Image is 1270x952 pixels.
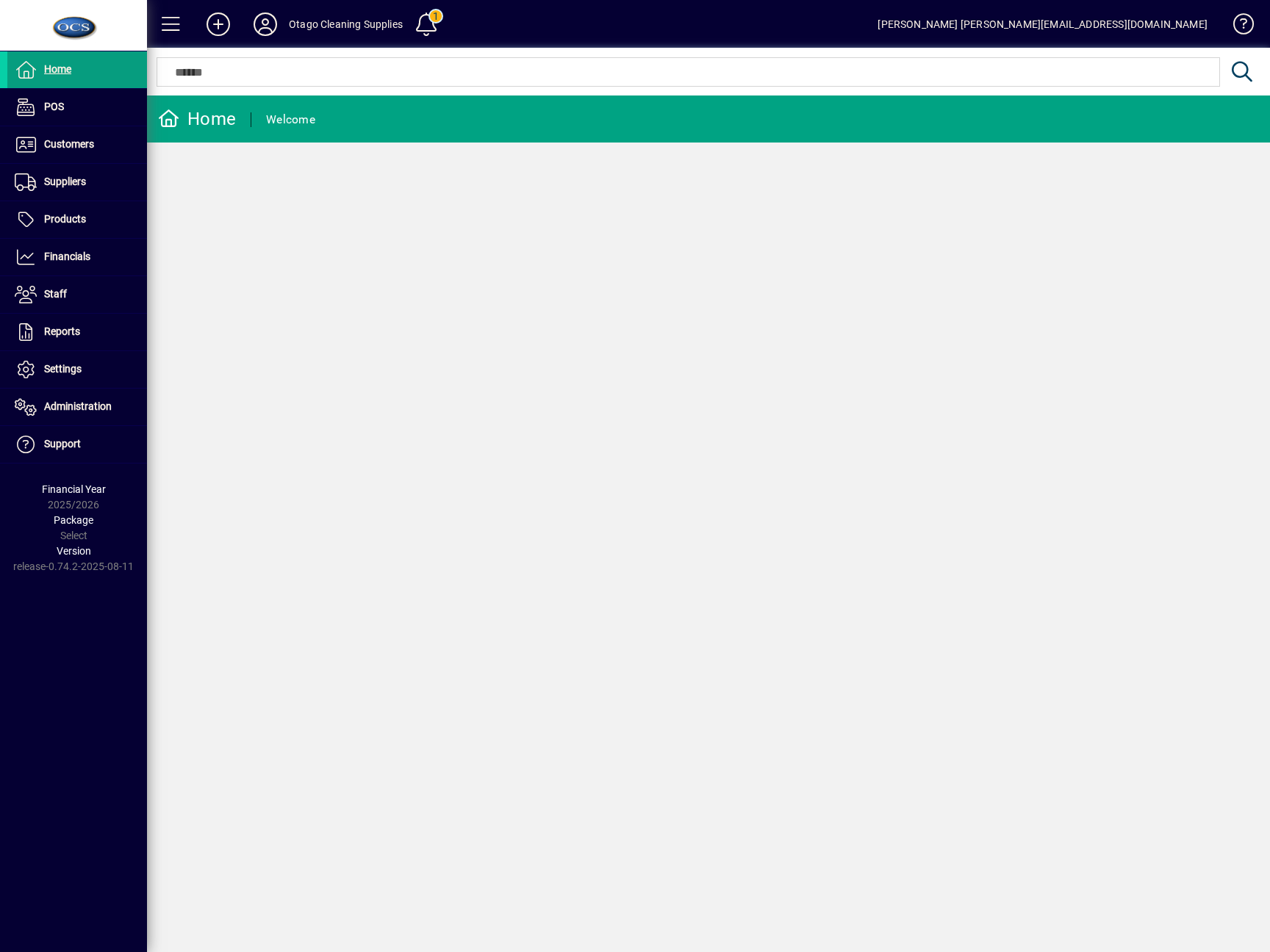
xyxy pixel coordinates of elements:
[7,164,147,201] a: Suppliers
[44,63,71,75] span: Home
[1222,3,1252,51] a: Knowledge Base
[7,201,147,238] a: Products
[44,288,67,300] span: Staff
[44,176,86,187] span: Suppliers
[266,108,315,131] div: Welcome
[7,276,147,313] a: Staff
[7,89,147,126] a: POS
[42,483,106,495] span: Financial Year
[7,126,147,163] a: Customers
[44,325,80,337] span: Reports
[54,514,93,526] span: Package
[44,138,94,150] span: Customers
[7,389,147,425] a: Administration
[44,400,112,412] span: Administration
[44,213,86,225] span: Products
[242,11,289,37] button: Profile
[44,101,64,112] span: POS
[289,12,403,36] div: Otago Cleaning Supplies
[195,11,242,37] button: Add
[7,351,147,388] a: Settings
[44,250,90,262] span: Financials
[878,12,1208,36] div: [PERSON_NAME] [PERSON_NAME][EMAIL_ADDRESS][DOMAIN_NAME]
[158,107,236,131] div: Home
[44,438,81,450] span: Support
[7,314,147,350] a: Reports
[57,545,91,557] span: Version
[7,426,147,463] a: Support
[7,239,147,275] a: Financials
[44,363,82,375] span: Settings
